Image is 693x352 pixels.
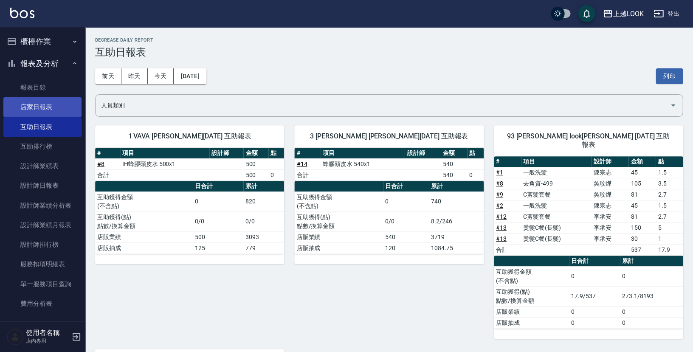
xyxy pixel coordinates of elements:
a: 單一服務項目查詢 [3,274,82,294]
th: # [294,148,321,159]
td: 蜂膠頭皮水 540x1 [321,158,405,169]
td: 0 [620,317,683,328]
td: 0 [620,266,683,286]
th: 項目 [321,148,405,159]
td: 吳玟燁 [592,178,628,189]
td: 0 [569,317,620,328]
a: #8 [97,161,104,167]
td: 740 [429,191,484,211]
td: 李承安 [592,222,628,233]
th: 日合計 [569,256,620,267]
td: C剪髮套餐 [521,211,592,222]
span: 1 VAVA [PERSON_NAME][DATE] 互助報表 [105,132,274,141]
td: 互助獲得金額 (不含點) [294,191,383,211]
a: #12 [496,213,507,220]
table: a dense table [95,181,284,254]
td: 0 [193,191,243,211]
td: 0/0 [383,211,429,231]
td: 一般洗髮 [521,167,592,178]
td: 0 [620,306,683,317]
td: 105 [628,178,656,189]
th: 日合計 [193,181,243,192]
table: a dense table [494,156,683,256]
a: 設計師業績月報表 [3,215,82,235]
td: C剪髮套餐 [521,189,592,200]
td: 合計 [494,244,521,255]
button: 前天 [95,68,121,84]
a: 費用分析表 [3,294,82,313]
a: 店家日報表 [3,97,82,117]
td: 17.9/537 [569,286,620,306]
td: 店販業績 [494,306,569,317]
button: 列印 [656,68,683,84]
img: Person [7,328,24,345]
th: 點 [467,148,484,159]
td: 540 [383,231,429,242]
th: 設計師 [405,148,441,159]
td: 1084.75 [429,242,484,253]
a: 互助日報表 [3,117,82,137]
button: [DATE] [174,68,206,84]
td: 5 [656,222,683,233]
span: 3 [PERSON_NAME] [PERSON_NAME][DATE] 互助報表 [304,132,473,141]
th: 累計 [620,256,683,267]
td: 去角質-499 [521,178,592,189]
td: 17.9 [656,244,683,255]
th: 項目 [120,148,209,159]
td: 125 [193,242,243,253]
table: a dense table [95,148,284,181]
th: 金額 [628,156,656,167]
td: 0 [383,191,429,211]
td: 81 [628,189,656,200]
td: 合計 [294,169,321,180]
button: 客戶管理 [3,317,82,339]
td: 3719 [429,231,484,242]
th: 金額 [243,148,268,159]
input: 人員名稱 [99,98,666,113]
th: # [494,156,521,167]
th: 設計師 [592,156,628,167]
td: 500 [243,158,268,169]
td: 互助獲得(點) 點數/換算金額 [494,286,569,306]
td: 500 [243,169,268,180]
button: save [578,5,595,22]
span: 93 [PERSON_NAME] look[PERSON_NAME] [DATE] 互助報表 [504,132,673,149]
th: 金額 [441,148,467,159]
h2: Decrease Daily Report [95,37,683,43]
td: 0 [268,169,284,180]
td: 店販業績 [294,231,383,242]
td: 1 [656,233,683,244]
td: 吳玟燁 [592,189,628,200]
th: 累計 [429,181,484,192]
td: 一般洗髮 [521,200,592,211]
h5: 使用者名稱 [26,329,69,337]
td: 8.2/246 [429,211,484,231]
td: 陳宗志 [592,200,628,211]
img: Logo [10,8,34,18]
td: 店販抽成 [294,242,383,253]
td: 互助獲得(點) 點數/換算金額 [95,211,193,231]
a: 設計師日報表 [3,176,82,195]
th: 項目 [521,156,592,167]
table: a dense table [494,256,683,329]
td: 互助獲得金額 (不含點) [95,191,193,211]
button: 昨天 [121,68,148,84]
td: 120 [383,242,429,253]
a: #13 [496,235,507,242]
td: 燙髮C餐(長髮) [521,222,592,233]
a: 設計師排行榜 [3,235,82,254]
p: 店內專用 [26,337,69,345]
td: 820 [243,191,284,211]
td: 店販抽成 [95,242,193,253]
table: a dense table [294,181,483,254]
th: 點 [656,156,683,167]
th: # [95,148,120,159]
td: 0/0 [243,211,284,231]
td: 45 [628,200,656,211]
td: IH蜂膠頭皮水 500x1 [120,158,209,169]
a: #9 [496,191,503,198]
button: 登出 [650,6,683,22]
td: 30 [628,233,656,244]
td: 2.7 [656,189,683,200]
button: Open [666,99,680,112]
